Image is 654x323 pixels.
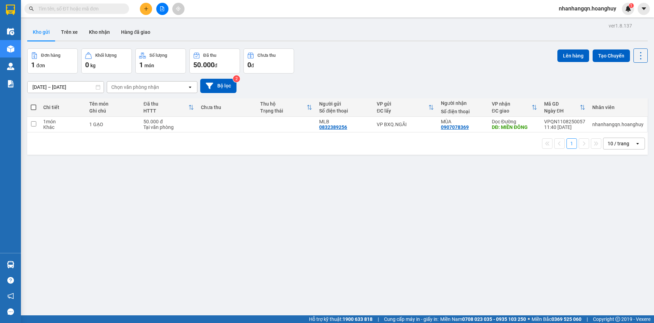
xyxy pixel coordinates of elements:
[7,308,14,315] span: message
[492,101,532,107] div: VP nhận
[85,61,89,69] span: 0
[319,124,347,130] div: 0832389256
[260,101,307,107] div: Thu hộ
[115,24,156,40] button: Hàng đã giao
[638,3,650,15] button: caret-down
[7,45,14,53] img: warehouse-icon
[139,61,143,69] span: 1
[43,119,82,124] div: 1 món
[377,122,434,127] div: VP BXQ.NGÃI
[488,98,541,117] th: Toggle SortBy
[111,84,159,91] div: Chọn văn phòng nhận
[41,53,60,58] div: Đơn hàng
[319,101,370,107] div: Người gửi
[441,119,485,124] div: MÙA
[592,105,644,110] div: Nhân viên
[544,124,585,130] div: 11:40 [DATE]
[541,98,589,117] th: Toggle SortBy
[593,49,630,62] button: Tạo Chuyến
[27,24,55,40] button: Kho gửi
[187,84,193,90] svg: open
[89,101,136,107] div: Tên món
[144,63,154,68] span: món
[441,124,469,130] div: 0907078369
[608,140,629,147] div: 10 / trang
[7,28,14,35] img: warehouse-icon
[176,6,181,11] span: aim
[544,119,585,124] div: VPQN1108250057
[95,53,116,58] div: Khối lượng
[89,122,136,127] div: 1 GẠO
[28,82,104,93] input: Select a date range.
[89,108,136,114] div: Ghi chú
[553,4,622,13] span: nhanhangqn.hoanghuy
[551,316,581,322] strong: 0369 525 060
[140,98,197,117] th: Toggle SortBy
[243,48,294,74] button: Chưa thu0đ
[7,80,14,87] img: solution-icon
[90,63,96,68] span: kg
[441,109,485,114] div: Số điện thoại
[38,5,121,13] input: Tìm tên, số ĐT hoặc mã đơn
[172,3,185,15] button: aim
[189,48,240,74] button: Đã thu50.000đ
[149,53,167,58] div: Số lượng
[81,48,132,74] button: Khối lượng0kg
[309,315,373,323] span: Hỗ trợ kỹ thuật:
[377,108,428,114] div: ĐC lấy
[441,100,485,106] div: Người nhận
[257,53,276,58] div: Chưa thu
[492,124,537,130] div: DĐ: MIỀN ĐÔNG
[635,141,640,146] svg: open
[625,6,631,12] img: icon-new-feature
[143,101,188,107] div: Đã thu
[319,119,370,124] div: MLB
[615,317,620,322] span: copyright
[609,22,632,30] div: ver 1.8.137
[201,105,253,110] div: Chưa thu
[160,6,165,11] span: file-add
[203,53,216,58] div: Đã thu
[373,98,437,117] th: Toggle SortBy
[251,63,254,68] span: đ
[143,124,194,130] div: Tại văn phòng
[27,48,78,74] button: Đơn hàng1đơn
[377,101,428,107] div: VP gửi
[7,293,14,299] span: notification
[532,315,581,323] span: Miền Bắc
[6,5,15,15] img: logo-vxr
[144,6,149,11] span: plus
[83,24,115,40] button: Kho nhận
[247,61,251,69] span: 0
[29,6,34,11] span: search
[260,108,307,114] div: Trạng thái
[528,318,530,321] span: ⚪️
[544,108,580,114] div: Ngày ĐH
[135,48,186,74] button: Số lượng1món
[233,75,240,82] sup: 2
[384,315,438,323] span: Cung cấp máy in - giấy in:
[440,315,526,323] span: Miền Nam
[592,122,644,127] div: nhanhangqn.hoanghuy
[343,316,373,322] strong: 1900 633 818
[492,119,537,124] div: Dọc Đường
[257,98,316,117] th: Toggle SortBy
[566,138,577,149] button: 1
[43,105,82,110] div: Chi tiết
[143,119,194,124] div: 50.000 đ
[544,101,580,107] div: Mã GD
[36,63,45,68] span: đơn
[7,63,14,70] img: warehouse-icon
[630,3,632,8] span: 1
[641,6,647,12] span: caret-down
[43,124,82,130] div: Khác
[200,79,236,93] button: Bộ lọc
[193,61,215,69] span: 50.000
[215,63,217,68] span: đ
[557,49,589,62] button: Lên hàng
[143,108,188,114] div: HTTT
[7,261,14,268] img: warehouse-icon
[492,108,532,114] div: ĐC giao
[587,315,588,323] span: |
[55,24,83,40] button: Trên xe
